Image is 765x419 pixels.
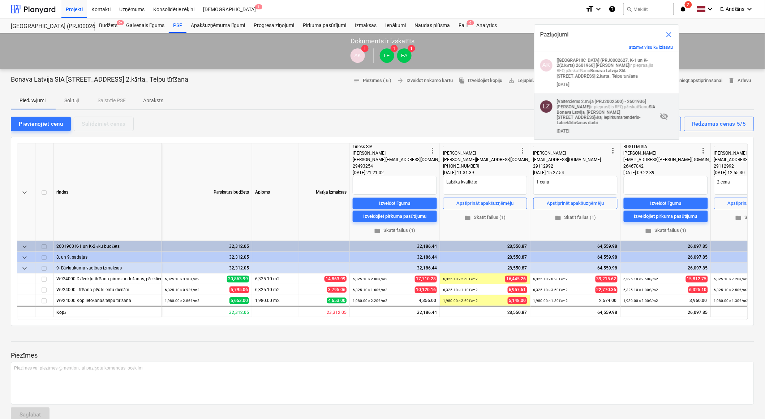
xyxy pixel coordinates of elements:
[443,169,527,176] div: [DATE] 11:31:39
[596,286,618,293] span: 22,770.36
[508,297,527,304] span: 5,148.00
[255,4,262,9] span: 1
[379,199,411,208] div: Izveidot līgumu
[351,18,381,33] a: Izmaksas
[519,146,527,155] span: more_vert
[353,241,437,252] div: 32,186.44
[353,77,360,84] span: notes
[20,253,29,262] span: keyboard_arrow_down
[361,45,369,52] span: 1
[508,77,589,85] span: Lejupielādēt salīdzināšanas tabulu
[353,225,437,236] button: Skatīt failus (1)
[381,18,411,33] a: Ienākumi
[53,306,162,317] div: Kopā
[397,77,453,85] span: Izveidot nākamo kārtu
[443,176,527,195] textarea: Labāka kvalitāte
[533,150,609,156] div: [PERSON_NAME]
[20,242,29,251] span: keyboard_arrow_down
[533,263,618,273] div: 64,559.98
[165,299,199,303] small: 1,980.00 × 2.86€ / m2
[735,214,742,221] span: folder
[624,150,699,156] div: [PERSON_NAME]
[443,212,527,223] button: Skatīt failus (1)
[252,273,299,284] div: 6,325.10 m2
[533,288,568,292] small: 6,325.10 × 3.60€ / m2
[440,306,530,317] div: 28,550.87
[692,119,746,129] div: Redzamas cenas 5/5
[596,63,629,68] strong: [PERSON_NAME]
[19,119,63,129] div: Pievienojiet cenu
[443,252,527,263] div: 28,550.87
[457,199,513,208] div: Apstiprināt apakšuzņēmēju
[56,252,159,262] div: 8. un 9. sadaļas
[699,146,708,155] span: more_vert
[353,288,387,292] small: 6,325.10 × 1.60€ / m2
[557,58,658,79] p: ir pieprasījis RFQ pārskatīšanu
[354,53,361,58] span: AK
[533,176,618,195] textarea: 1 cena
[162,143,252,241] div: Pārskatīts budžets
[684,117,754,131] button: Redzamas cenas 5/5
[665,30,673,39] span: close
[530,306,621,317] div: 64,559.98
[533,241,618,252] div: 64,559.98
[249,18,298,33] a: Progresa ziņojumi
[686,276,708,282] span: 15,812.75
[623,3,674,15] button: Meklēt
[353,299,387,303] small: 1,980.00 × 2.20€ / m2
[624,169,708,176] div: [DATE] 09:22:39
[443,163,519,169] div: [PHONE_NUMBER]
[252,143,299,241] div: Apjoms
[459,77,465,84] span: file_copy
[508,286,527,293] span: 6,957.61
[165,252,249,263] div: 32,312.05
[11,23,86,30] div: [GEOGRAPHIC_DATA] (PRJ0002627, K-1 un K-2(2.kārta) 2601960
[327,298,347,303] span: 4,653.00
[540,59,553,72] div: Aleksandrs Kamerdinerovs
[557,58,648,68] strong: [[GEOGRAPHIC_DATA] (PRJ0002627, K-1 un K-2(2.kārta) 2601960]
[95,18,122,33] a: Budžets9+
[165,263,249,273] div: 32,312.05
[327,287,347,293] span: 3,795.06
[685,1,692,8] span: 2
[411,18,455,33] a: Naudas plūsma
[353,277,387,281] small: 6,325.10 × 2.80€ / m2
[557,82,570,87] div: [DATE]
[117,20,124,25] span: 9+
[596,276,618,282] span: 39,215.62
[627,226,705,235] span: Skatīt failus (1)
[557,68,638,79] strong: Bonava Latvija SIA [STREET_ADDRESS] 2.kārta_ Telpu tīrīšana
[660,112,669,121] span: visibility_off
[165,241,249,252] div: 32,312.05
[391,45,398,52] span: 1
[557,129,570,134] div: [DATE]
[533,198,618,209] button: Apstiprināt apakšuzņēmēju
[415,286,437,293] span: 10,120.16
[689,298,708,304] span: 3,960.00
[745,5,754,13] i: keyboard_arrow_down
[252,284,299,295] div: 6,325.10 m2
[664,77,723,85] span: Iesniegt apstiprināšanai
[20,97,46,104] p: Piedāvājumi
[634,212,697,221] div: Izveidojiet pirkuma pasūtījumu
[186,18,249,33] a: Apakšuzņēmuma līgumi
[351,75,395,86] button: Piezīmes ( 6 )
[252,295,299,306] div: 1,980.00 m2
[624,143,699,150] div: ROSTLM SIA
[547,199,604,208] div: Apstiprināt apakšuzņēmēju
[63,97,80,104] p: Solītāji
[624,211,708,222] button: Izveidojiet pirkuma pasūtījumu
[543,103,550,110] span: LZ
[508,77,515,84] span: save_alt
[555,214,561,221] span: folder
[443,277,478,281] small: 6,325.10 × 2.60€ / m2
[443,241,527,252] div: 28,550.87
[533,252,618,263] div: 64,559.98
[363,212,426,221] div: Izveidojiet pirkuma pasūtījumu
[384,53,390,58] span: LE
[714,288,749,292] small: 6,325.10 × 2.50€ / m2
[56,284,159,295] div: W924000 Tīrīšana pēc klientu dienām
